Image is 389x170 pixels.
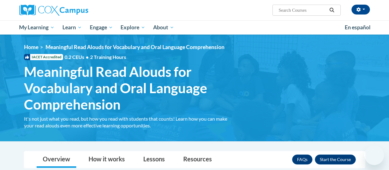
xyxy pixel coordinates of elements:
img: Cox Campus [19,5,88,16]
span: 2 Training Hours [90,54,126,60]
span: Meaningful Read Alouds for Vocabulary and Oral Language Comprehension [24,64,236,112]
a: Overview [37,151,76,168]
a: Home [24,44,38,50]
span: 0.2 CEUs [65,54,126,60]
a: Resources [177,151,218,168]
a: Engage [86,20,117,35]
span: Engage [90,24,113,31]
button: Account Settings [351,5,370,15]
a: How it works [82,151,131,168]
div: It's not just what you read, but how you read with students that counts! Learn how you can make y... [24,115,236,129]
span: IACET Accredited [24,54,63,60]
a: Lessons [137,151,171,168]
a: Learn [58,20,86,35]
span: About [153,24,174,31]
span: • [86,54,89,60]
span: En español [345,24,371,31]
button: Search [327,6,336,14]
a: FAQs [292,155,312,164]
input: Search Courses [278,6,327,14]
a: Explore [117,20,149,35]
span: Meaningful Read Alouds for Vocabulary and Oral Language Comprehension [46,44,224,50]
span: Explore [121,24,145,31]
span: Learn [62,24,82,31]
a: My Learning [15,20,59,35]
a: About [149,20,178,35]
iframe: Button to launch messaging window [364,145,384,165]
a: Cox Campus [19,5,130,16]
a: En español [341,21,375,34]
div: Main menu [15,20,375,35]
button: Enroll [315,155,356,164]
span: My Learning [19,24,54,31]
